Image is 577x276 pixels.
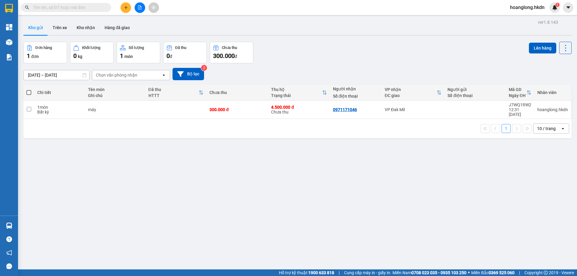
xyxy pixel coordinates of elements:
[117,42,160,63] button: Số lượng1món
[23,42,67,63] button: Đơn hàng1đơn
[70,42,114,63] button: Khối lượng0kg
[222,46,237,50] div: Chưa thu
[135,2,145,13] button: file-add
[73,52,77,59] span: 0
[538,19,558,26] div: ver 1.8.143
[209,107,265,112] div: 300.000 đ
[344,269,391,276] span: Cung cấp máy in - giấy in:
[209,90,265,95] div: Chưa thu
[124,54,133,59] span: món
[88,87,142,92] div: Tên món
[509,93,527,98] div: Ngày ĐH
[555,3,560,7] sup: 1
[5,4,13,13] img: logo-vxr
[502,124,511,133] button: 1
[88,93,142,98] div: Ghi chú
[563,2,573,13] button: caret-down
[279,269,334,276] span: Hỗ trợ kỹ thuật:
[27,52,30,59] span: 1
[151,5,156,10] span: aim
[170,54,172,59] span: đ
[382,85,444,101] th: Toggle SortBy
[210,42,253,63] button: Chưa thu300.000đ
[271,93,322,98] div: Trạng thái
[544,271,548,275] span: copyright
[100,20,135,35] button: Hàng đã giao
[96,72,137,78] div: Chọn văn phòng nhận
[72,20,100,35] button: Kho nhận
[120,52,123,59] span: 1
[6,223,12,229] img: warehouse-icon
[509,87,527,92] div: Mã GD
[268,85,330,101] th: Toggle SortBy
[537,107,568,112] div: hoanglong.hkdn
[333,107,357,112] div: 0971171046
[175,46,186,50] div: Đã thu
[308,270,334,275] strong: 1900 633 818
[6,24,12,30] img: dashboard-icon
[529,43,556,53] button: Lên hàng
[213,52,235,59] span: 300.000
[566,5,571,10] span: caret-down
[172,68,204,80] button: Bộ lọc
[23,20,48,35] button: Kho gửi
[201,65,207,71] sup: 2
[37,105,82,110] div: 1 món
[411,270,466,275] strong: 0708 023 035 - 0935 103 250
[447,93,503,98] div: Số điện thoại
[271,105,327,114] div: Chưa thu
[468,271,470,274] span: ⚪️
[148,87,199,92] div: Đã thu
[35,46,52,50] div: Đơn hàng
[392,269,466,276] span: Miền Nam
[506,85,534,101] th: Toggle SortBy
[385,93,437,98] div: ĐC giao
[6,236,12,242] span: question-circle
[138,5,142,10] span: file-add
[148,2,159,13] button: aim
[129,46,144,50] div: Số lượng
[6,263,12,269] span: message
[552,5,557,10] img: icon-new-feature
[31,54,39,59] span: đơn
[33,4,104,11] input: Tìm tên, số ĐT hoặc mã đơn
[6,250,12,256] span: notification
[537,90,568,95] div: Nhân viên
[121,2,131,13] button: plus
[271,87,322,92] div: Thu hộ
[6,39,12,45] img: warehouse-icon
[505,4,549,11] span: hoanglong.hkdn
[271,105,327,110] div: 4.500.000 đ
[385,107,441,112] div: VP Đak Mil
[88,107,142,112] div: máy
[560,126,565,131] svg: open
[471,269,514,276] span: Miền Bắc
[148,93,199,98] div: HTTT
[78,54,82,59] span: kg
[161,73,166,77] svg: open
[509,102,531,107] div: J7WQ1RW2
[537,126,556,132] div: 10 / trang
[24,70,89,80] input: Select a date range.
[447,87,503,92] div: Người gửi
[489,270,514,275] strong: 0369 525 060
[163,42,207,63] button: Đã thu0đ
[124,5,128,10] span: plus
[25,5,29,10] span: search
[385,87,437,92] div: VP nhận
[82,46,100,50] div: Khối lượng
[339,269,340,276] span: |
[333,86,379,91] div: Người nhận
[235,54,237,59] span: đ
[333,94,379,99] div: Số điện thoại
[509,107,531,117] div: 12:31 [DATE]
[145,85,207,101] th: Toggle SortBy
[37,110,82,114] div: Bất kỳ
[48,20,72,35] button: Trên xe
[519,269,520,276] span: |
[166,52,170,59] span: 0
[6,54,12,60] img: solution-icon
[37,90,82,95] div: Chi tiết
[556,3,558,7] span: 1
